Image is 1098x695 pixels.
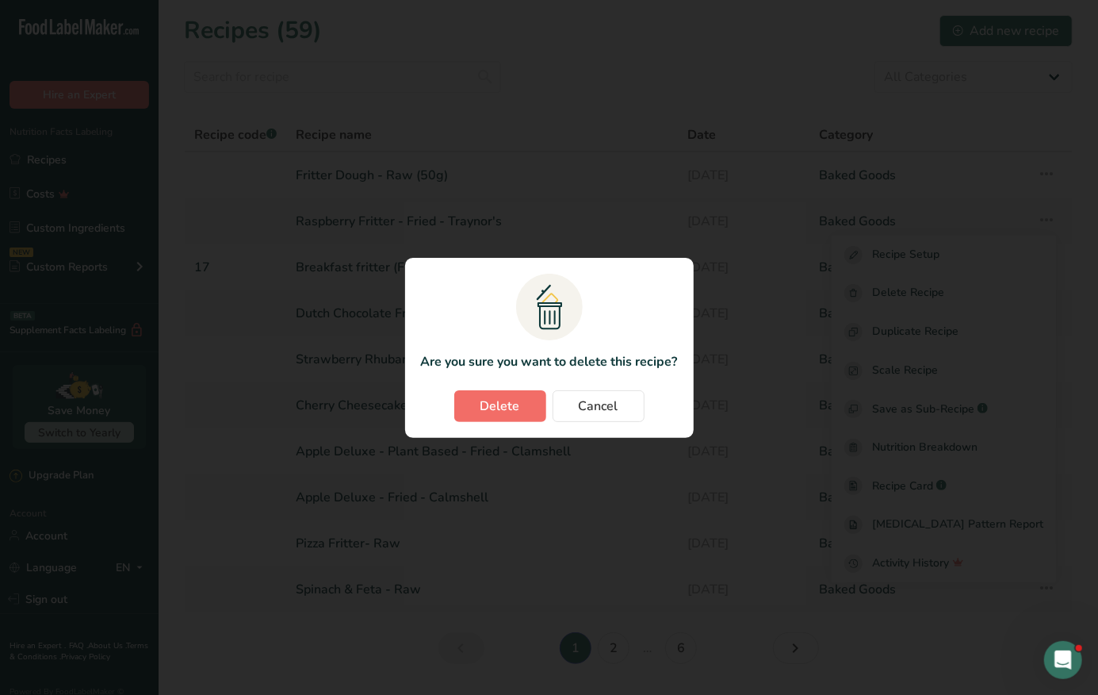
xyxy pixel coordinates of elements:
[553,390,645,422] button: Cancel
[454,390,546,422] button: Delete
[579,397,618,416] span: Cancel
[1044,641,1082,679] iframe: Intercom live chat
[421,352,678,371] p: Are you sure you want to delete this recipe?
[480,397,520,416] span: Delete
